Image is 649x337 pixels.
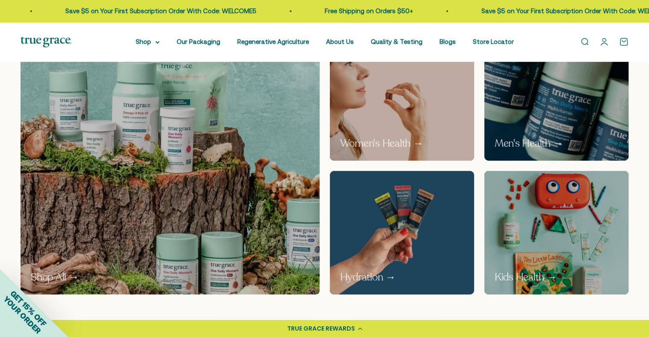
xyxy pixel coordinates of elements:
span: GET 15% OFF [9,288,48,328]
a: True Grace One Daily Men's multivitamin bottles on a blue background Men's Health → [484,37,629,161]
a: About Us [326,38,354,45]
img: Woman holding a small pill in a pink background [330,37,474,161]
a: Free Shipping on Orders $50+ [315,7,403,14]
p: Men's Health → [495,136,563,151]
div: TRUE GRACE REWARDS [287,324,355,333]
a: Regenerative Agriculture [237,38,309,45]
a: Quality & Testing [371,38,422,45]
p: Women's Health → [340,136,423,151]
img: Hand holding three small packages of electrolyte powder of different flavors against a blue backg... [330,171,474,294]
p: Save $5 on Your First Subscription Order With Code: WELCOME5 [55,6,247,16]
a: Woman holding a small pill in a pink background Women's Health → [330,37,474,161]
a: Blogs [439,38,456,45]
span: YOUR ORDER [2,294,43,335]
img: True Grace One Daily Men's multivitamin bottles on a blue background [484,37,629,161]
a: Store Locator [473,38,514,45]
img: Collection of children's products including a red monster-shaped container, toys, and health prod... [484,171,629,294]
summary: Shop [136,37,160,47]
a: Our Packaging [177,38,220,45]
img: True Grace products displayed on a natural wooden and moss background [20,37,320,294]
p: Hydration → [340,270,396,285]
p: Kids Health → [495,270,557,285]
a: True Grace products displayed on a natural wooden and moss background Shop All → [20,37,320,294]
